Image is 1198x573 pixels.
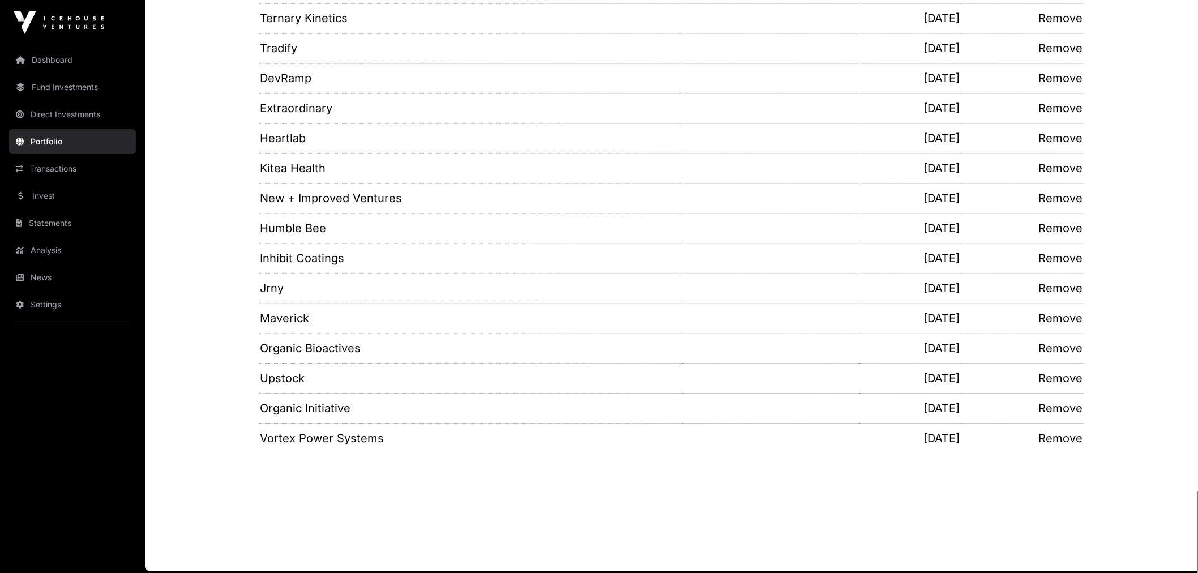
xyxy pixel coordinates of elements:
a: Extraordinary [260,100,682,116]
img: Icehouse Ventures Logo [14,11,104,34]
a: Remove [961,70,1083,86]
a: Fund Investments [9,75,136,100]
a: Remove [961,100,1083,116]
a: DevRamp [260,70,682,86]
a: Vortex Power Systems [260,430,682,446]
p: [DATE] [859,70,960,86]
a: Remove [961,10,1083,26]
p: [DATE] [859,310,960,326]
a: Remove [961,340,1083,356]
a: Remove [961,430,1083,446]
a: Organic Bioactives [260,340,682,356]
a: Remove [961,280,1083,296]
a: Transactions [9,156,136,181]
a: Inhibit Coatings [260,250,682,266]
a: Invest [9,183,136,208]
a: Remove [961,130,1083,146]
a: New + Improved Ventures [260,190,682,206]
iframe: Chat Widget [1141,519,1198,573]
a: Tradify [260,40,682,56]
a: Jrny [260,280,682,296]
a: Remove [961,250,1083,266]
a: Remove [961,160,1083,176]
p: [DATE] [859,100,960,116]
a: Ternary Kinetics [260,10,682,26]
p: [DATE] [859,40,960,56]
a: Heartlab [260,130,682,146]
p: [DATE] [859,190,960,206]
a: Upstock [260,370,682,386]
a: Remove [961,370,1083,386]
a: Remove [961,310,1083,326]
a: Organic Initiative [260,400,682,416]
a: Kitea Health [260,160,682,176]
a: Remove [961,40,1083,56]
a: Maverick [260,310,682,326]
a: Statements [9,211,136,236]
a: Portfolio [9,129,136,154]
a: Settings [9,292,136,317]
p: [DATE] [859,400,960,416]
p: [DATE] [859,130,960,146]
p: [DATE] [859,430,960,446]
a: Remove [961,400,1083,416]
p: [DATE] [859,340,960,356]
p: [DATE] [859,250,960,266]
a: Dashboard [9,48,136,72]
p: [DATE] [859,160,960,176]
p: [DATE] [859,10,960,26]
a: Humble Bee [260,220,682,236]
p: [DATE] [859,370,960,386]
a: Remove [961,220,1083,236]
a: Direct Investments [9,102,136,127]
a: Remove [961,190,1083,206]
a: Analysis [9,238,136,263]
a: News [9,265,136,290]
p: [DATE] [859,280,960,296]
p: [DATE] [859,220,960,236]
